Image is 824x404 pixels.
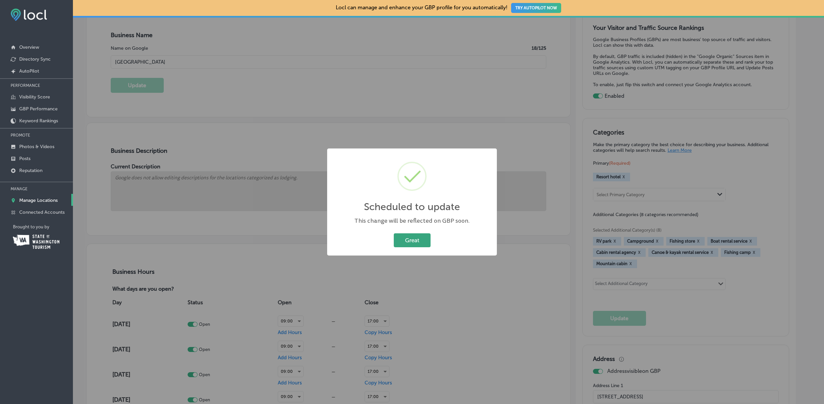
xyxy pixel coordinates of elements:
h2: Scheduled to update [364,201,460,213]
button: TRY AUTOPILOT NOW [511,3,561,13]
p: Overview [19,44,39,50]
img: fda3e92497d09a02dc62c9cd864e3231.png [11,9,47,21]
p: Directory Sync [19,56,51,62]
p: GBP Performance [19,106,58,112]
div: This change will be reflected on GBP soon. [334,217,490,225]
p: Brought to you by [13,224,73,229]
p: Posts [19,156,30,161]
img: Washington Tourism [13,235,59,249]
p: AutoPilot [19,68,39,74]
p: Connected Accounts [19,209,65,215]
button: Great [394,233,431,247]
p: Reputation [19,168,42,173]
p: Visibility Score [19,94,50,100]
p: Photos & Videos [19,144,54,149]
p: Manage Locations [19,198,58,203]
p: Keyword Rankings [19,118,58,124]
